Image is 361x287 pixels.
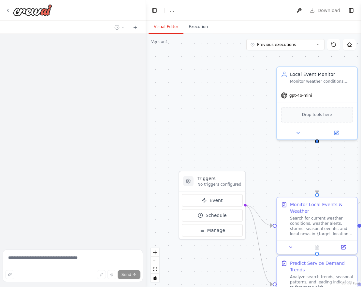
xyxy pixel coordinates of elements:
[290,201,353,214] div: Monitor Local Events & Weather
[183,20,213,34] button: Execution
[290,216,353,237] div: Search for current weather conditions, weather alerts, storms, seasonal events, and local news in...
[246,39,325,50] button: Previous executions
[342,282,360,286] a: React Flow attribution
[170,7,174,14] nav: breadcrumb
[347,6,356,15] button: Show right sidebar
[257,42,296,47] span: Previous executions
[197,175,241,182] h3: Triggers
[332,243,354,251] button: Open in side panel
[290,79,353,84] div: Monitor weather conditions, local news, and seasonal events in {target_location} to identify oppo...
[182,209,243,222] button: Schedule
[182,224,243,237] button: Manage
[151,248,159,257] button: zoom in
[149,20,183,34] button: Visual Editor
[276,66,358,140] div: Local Event MonitorMonitor weather conditions, local news, and seasonal events in {target_locatio...
[302,111,332,118] span: Drop tools here
[318,129,354,137] button: Open in side panel
[207,227,225,234] span: Manage
[290,260,353,273] div: Predict Service Demand Trends
[151,257,159,265] button: zoom out
[122,272,131,277] span: Send
[112,23,127,31] button: Switch to previous chat
[290,71,353,78] div: Local Event Monitor
[97,270,106,279] button: Upload files
[151,265,159,274] button: fit view
[289,93,312,98] span: gpt-4o-mini
[209,197,223,204] span: Event
[118,270,140,279] button: Send
[5,270,14,279] button: Improve this prompt
[197,182,241,187] p: No triggers configured
[151,274,159,282] button: toggle interactivity
[13,4,52,16] img: Logo
[303,243,331,251] button: No output available
[245,202,273,229] g: Edge from triggers to 7b69abca-b836-4fc5-9463-45a4a05591f7
[107,270,116,279] button: Click to speak your automation idea
[276,197,358,254] div: Monitor Local Events & WeatherSearch for current weather conditions, weather alerts, storms, seas...
[151,248,159,282] div: React Flow controls
[182,194,243,207] button: Event
[151,39,168,44] div: Version 1
[150,6,159,15] button: Hide left sidebar
[130,23,140,31] button: Start a new chat
[314,143,320,193] g: Edge from 0ffc6fd5-6663-4f7b-9c5f-0c37a8ca3da8 to 7b69abca-b836-4fc5-9463-45a4a05591f7
[170,7,174,14] span: ...
[206,212,226,219] span: Schedule
[179,171,246,240] div: TriggersNo triggers configuredEventScheduleManage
